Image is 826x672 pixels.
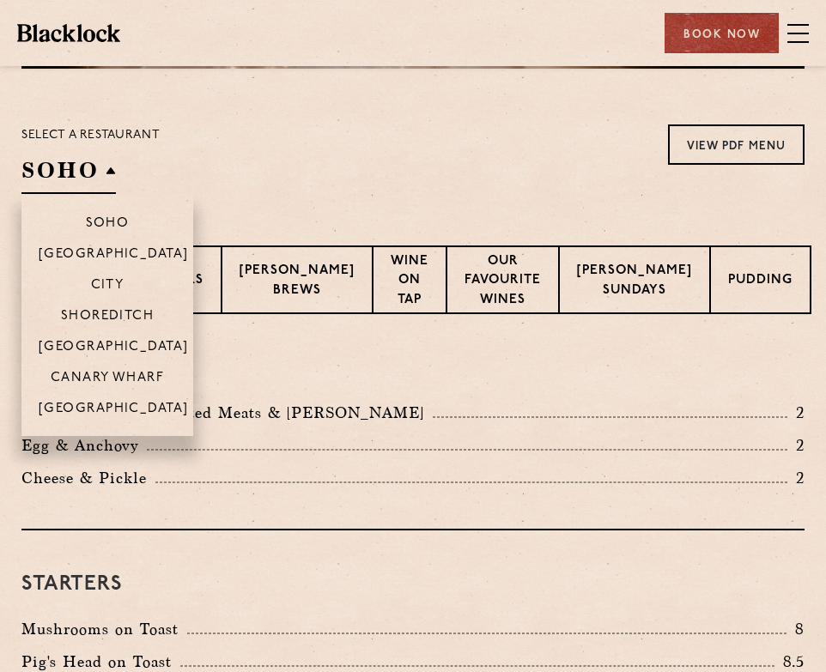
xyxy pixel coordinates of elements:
p: City [91,278,125,295]
h3: Pre Chop Bites [21,357,805,379]
h2: SOHO [21,155,116,194]
p: Mushrooms on Toast [21,617,187,641]
div: Book Now [665,13,779,53]
p: Soho [86,216,130,233]
p: Canary Wharf [51,371,164,388]
p: [PERSON_NAME] Sundays [577,262,692,302]
img: BL_Textured_Logo-footer-cropped.svg [17,24,120,41]
p: 2 [787,434,805,457]
p: [GEOGRAPHIC_DATA] [39,340,189,357]
p: 2 [787,402,805,424]
p: Shoreditch [61,309,155,326]
h3: Starters [21,573,805,596]
p: [GEOGRAPHIC_DATA] [39,402,189,419]
p: Cheese & Pickle [21,466,155,490]
p: 8 [787,618,805,640]
p: Pudding [728,271,793,293]
a: View PDF Menu [668,124,805,165]
p: Our favourite wines [465,252,541,312]
p: [GEOGRAPHIC_DATA] [39,247,189,264]
p: Select a restaurant [21,124,160,147]
p: Egg & Anchovy [21,433,147,457]
p: [PERSON_NAME] Potted Meats & [PERSON_NAME] [21,401,433,425]
p: Wine on Tap [391,252,428,312]
p: [PERSON_NAME] Brews [240,262,355,302]
p: 2 [787,467,805,489]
